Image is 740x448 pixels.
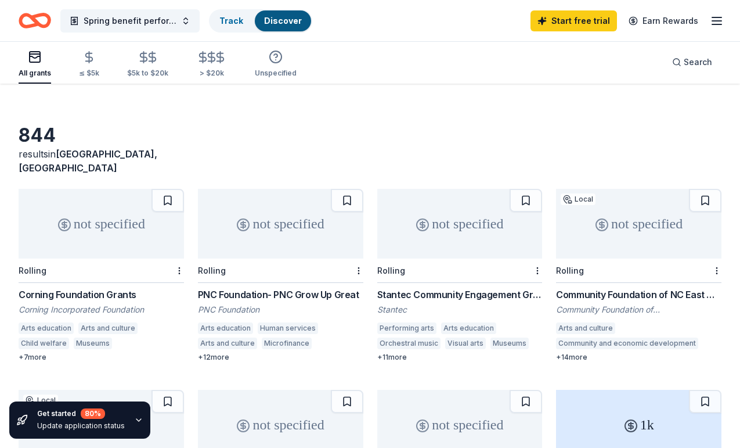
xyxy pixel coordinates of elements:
[19,338,69,349] div: Child welfare
[556,304,721,316] div: Community Foundation of [GEOGRAPHIC_DATA]
[556,266,584,275] div: Rolling
[79,46,99,84] button: ≤ $5k
[19,353,184,362] div: + 7 more
[37,421,125,431] div: Update application status
[262,338,312,349] div: Microfinance
[445,338,486,349] div: Visual arts
[74,338,112,349] div: Museums
[19,148,157,174] span: in
[556,322,615,334] div: Arts and culture
[19,322,74,334] div: Arts education
[37,408,125,419] div: Get started
[219,16,243,26] a: Track
[377,304,543,316] div: Stantec
[556,189,721,362] a: not specifiedLocalRollingCommunity Foundation of NC East GrantsCommunity Foundation of [GEOGRAPHI...
[127,69,168,78] div: $5k to $20k
[255,69,297,78] div: Unspecified
[198,189,363,362] a: not specifiedRollingPNC Foundation- PNC Grow Up GreatPNC FoundationArts educationHuman servicesAr...
[264,16,302,26] a: Discover
[198,189,363,259] div: not specified
[377,266,405,275] div: Rolling
[377,288,543,302] div: Stantec Community Engagement Grant
[684,55,712,69] span: Search
[196,46,227,84] button: > $20k
[198,353,363,362] div: + 12 more
[19,304,184,316] div: Corning Incorporated Foundation
[19,147,184,175] div: results
[198,288,363,302] div: PNC Foundation- PNC Grow Up Great
[556,189,721,259] div: not specified
[377,338,441,349] div: Orchestral music
[19,45,51,84] button: All grants
[377,189,543,259] div: not specified
[19,69,51,78] div: All grants
[19,148,157,174] span: [GEOGRAPHIC_DATA], [GEOGRAPHIC_DATA]
[255,45,297,84] button: Unspecified
[198,338,257,349] div: Arts and culture
[530,10,617,31] a: Start free trial
[19,7,51,34] a: Home
[377,189,543,362] a: not specifiedRollingStantec Community Engagement GrantStantecPerforming artsArts educationOrchest...
[556,288,721,302] div: Community Foundation of NC East Grants
[60,9,200,33] button: Spring benefit performances 2026
[561,193,595,205] div: Local
[258,322,318,334] div: Human services
[377,322,436,334] div: Performing arts
[198,304,363,316] div: PNC Foundation
[556,338,698,349] div: Community and economic development
[19,124,184,147] div: 844
[490,338,529,349] div: Museums
[81,408,105,419] div: 80 %
[84,14,176,28] span: Spring benefit performances 2026
[198,322,253,334] div: Arts education
[556,353,721,362] div: + 14 more
[19,266,46,275] div: Rolling
[127,46,168,84] button: $5k to $20k
[663,51,721,74] button: Search
[79,69,99,78] div: ≤ $5k
[78,322,138,334] div: Arts and culture
[622,10,705,31] a: Earn Rewards
[198,266,226,275] div: Rolling
[19,189,184,362] a: not specifiedRollingCorning Foundation GrantsCorning Incorporated FoundationArts educationArts an...
[196,69,227,78] div: > $20k
[19,189,184,259] div: not specified
[441,322,496,334] div: Arts education
[209,9,312,33] button: TrackDiscover
[19,288,184,302] div: Corning Foundation Grants
[377,353,543,362] div: + 11 more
